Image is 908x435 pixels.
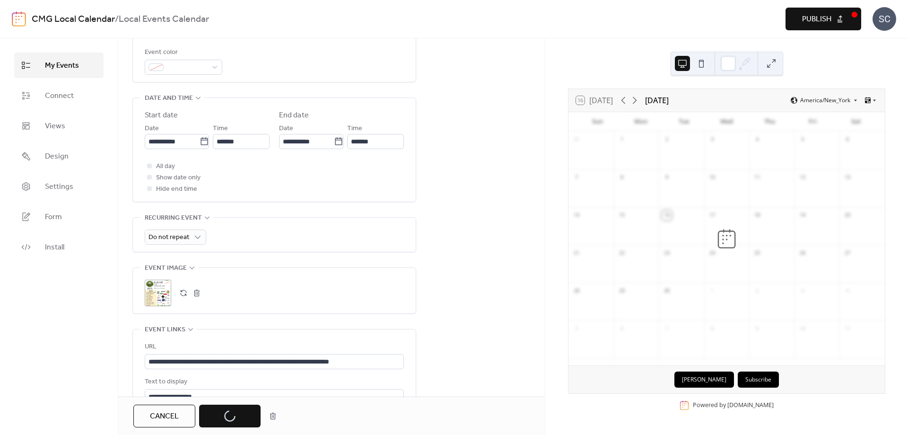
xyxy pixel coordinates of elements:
div: 2 [752,286,762,296]
a: CMG Local Calendar [32,10,115,28]
div: Start date [145,110,178,121]
div: 5 [797,134,808,145]
span: Date and time [145,93,193,104]
div: Mon [619,112,662,131]
div: Tue [662,112,705,131]
div: SC [873,7,896,31]
div: 28 [571,286,582,296]
span: Hide end time [156,184,197,195]
a: My Events [14,53,104,78]
span: Publish [802,14,831,25]
div: Sun [576,112,619,131]
a: Design [14,143,104,169]
button: Subscribe [738,372,779,388]
div: 31 [571,134,582,145]
span: Show date only [156,172,201,184]
span: Install [45,242,64,253]
div: 26 [797,248,808,258]
b: Local Events Calendar [119,10,209,28]
div: 1 [707,286,717,296]
div: 1 [617,134,627,145]
div: ; [145,280,171,306]
span: Cancel [150,411,179,422]
div: Fri [791,112,834,131]
div: 8 [617,172,627,183]
div: 11 [752,172,762,183]
div: 15 [617,210,627,221]
div: 25 [752,248,762,258]
button: [PERSON_NAME] [674,372,734,388]
div: Powered by [693,401,774,409]
div: 16 [662,210,672,221]
span: Design [45,151,69,162]
div: End date [279,110,309,121]
div: 8 [707,324,717,334]
span: Settings [45,181,73,193]
div: 7 [571,172,582,183]
div: 3 [797,286,808,296]
div: 27 [842,248,853,258]
span: Views [45,121,65,132]
span: All day [156,161,175,172]
a: Connect [14,83,104,108]
div: Wed [705,112,748,131]
a: Form [14,204,104,230]
span: America/New_York [800,98,850,103]
div: 21 [571,248,582,258]
div: 4 [842,286,853,296]
div: 17 [707,210,717,221]
span: Recurring event [145,213,202,224]
span: Connect [45,90,74,102]
div: 14 [571,210,582,221]
div: 19 [797,210,808,221]
span: My Events [45,60,79,71]
div: 9 [662,172,672,183]
span: Time [213,123,228,134]
div: 10 [797,324,808,334]
div: 24 [707,248,717,258]
div: 12 [797,172,808,183]
button: Cancel [133,405,195,427]
div: 13 [842,172,853,183]
div: URL [145,341,402,353]
img: logo [12,11,26,27]
button: Publish [786,8,861,30]
div: 4 [752,134,762,145]
div: 11 [842,324,853,334]
div: 5 [571,324,582,334]
div: 18 [752,210,762,221]
div: 3 [707,134,717,145]
span: Date [279,123,293,134]
div: Event color [145,47,220,58]
a: Settings [14,174,104,199]
div: 30 [662,286,672,296]
div: 6 [842,134,853,145]
a: [DOMAIN_NAME] [727,401,774,409]
div: [DATE] [645,95,669,106]
span: Date [145,123,159,134]
div: 29 [617,286,627,296]
div: 9 [752,324,762,334]
div: 7 [662,324,672,334]
div: 2 [662,134,672,145]
span: Event links [145,324,185,336]
b: / [115,10,119,28]
span: Form [45,212,62,223]
div: 6 [617,324,627,334]
span: Time [347,123,362,134]
div: 20 [842,210,853,221]
span: Do not repeat [148,231,189,244]
div: 10 [707,172,717,183]
div: Thu [748,112,791,131]
div: 23 [662,248,672,258]
div: 22 [617,248,627,258]
div: Sat [834,112,877,131]
a: Views [14,113,104,139]
span: Event image [145,263,187,274]
a: Install [14,234,104,260]
div: Text to display [145,376,402,388]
